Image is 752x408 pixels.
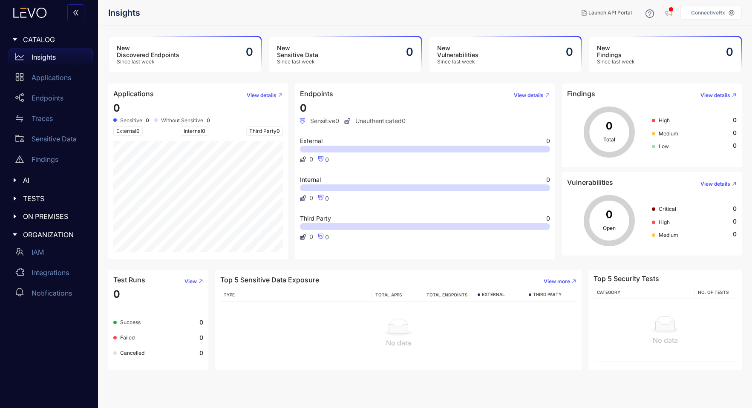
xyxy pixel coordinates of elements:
span: 0 [733,205,737,212]
a: Traces [9,110,93,130]
span: ON PREMISES [23,213,86,220]
span: Sensitive [120,118,142,124]
span: 0 [325,233,329,241]
p: Traces [32,115,53,122]
span: View details [247,92,277,98]
h2: 0 [406,46,413,58]
p: Insights [32,53,56,61]
span: No. of Tests [698,290,729,295]
span: Third Party [246,126,283,136]
a: Notifications [9,284,93,305]
button: View details [507,89,550,102]
span: TYPE [224,292,235,297]
h3: New Vulnerabilities [437,45,478,58]
span: 0 [733,142,737,149]
span: View details [514,92,544,98]
button: View [178,275,203,288]
p: Notifications [32,289,72,297]
span: View more [544,279,570,284]
p: Endpoints [32,94,63,102]
span: EXTERNAL [482,292,505,297]
span: Since last week [597,59,635,65]
div: ON PREMISES [5,207,93,225]
p: IAM [32,248,44,256]
button: View details [694,177,737,191]
span: 0 [309,233,313,240]
span: Launch API Portal [588,10,632,16]
button: View details [694,89,737,102]
span: High [659,219,670,225]
span: External [300,138,323,144]
div: ORGANIZATION [5,226,93,244]
h2: 0 [726,46,733,58]
span: Success [120,319,141,325]
span: TESTS [23,195,86,202]
a: Applications [9,69,93,89]
span: 0 [309,156,313,163]
a: Insights [9,49,93,69]
span: Since last week [437,59,478,65]
div: No data [227,339,570,347]
b: 0 [199,350,203,356]
span: caret-right [12,195,18,201]
a: Endpoints [9,89,93,110]
h4: Top 5 Sensitive Data Exposure [220,276,319,284]
span: 0 [733,231,737,238]
button: View more [537,275,576,288]
span: AI [23,176,86,184]
span: caret-right [12,232,18,238]
a: Sensitive Data [9,130,93,151]
span: 0 [309,195,313,201]
span: View [184,279,197,284]
span: Medium [659,130,678,137]
span: 0 [325,156,329,163]
span: 0 [325,195,329,202]
span: 0 [733,218,737,225]
span: 0 [733,129,737,136]
span: Internal [181,126,208,136]
a: Integrations [9,264,93,284]
p: Sensitive Data [32,135,77,143]
h3: New Sensitive Data [277,45,318,58]
h2: 0 [566,46,573,58]
h2: 0 [246,46,253,58]
span: warning [15,155,24,164]
span: TOTAL APPS [375,292,402,297]
span: 0 [277,128,280,134]
p: Findings [32,155,58,163]
span: Without Sensitive [161,118,203,124]
span: Medium [659,232,678,238]
span: caret-right [12,177,18,183]
span: team [15,247,24,256]
span: 0 [202,128,205,134]
b: 0 [207,118,210,124]
span: CATALOG [23,36,86,43]
div: No data [597,336,733,344]
span: External [113,126,143,136]
h3: New Findings [597,45,635,58]
span: Insights [108,8,140,18]
span: Category [597,290,620,295]
span: Since last week [117,59,179,65]
a: IAM [9,244,93,264]
span: caret-right [12,37,18,43]
span: View details [700,181,730,187]
b: 0 [146,118,149,124]
span: View details [700,92,730,98]
b: 0 [199,334,203,341]
span: 0 [546,177,550,183]
span: 0 [113,102,120,114]
span: 0 [113,288,120,300]
span: Low [659,143,669,149]
span: 0 [300,102,307,114]
h4: Top 5 Security Tests [594,275,659,282]
span: swap [15,114,24,123]
span: double-left [72,9,79,17]
h4: Test Runs [113,276,145,284]
h4: Vulnerabilities [567,178,613,186]
button: Launch API Portal [575,6,639,20]
span: 0 [136,128,140,134]
span: Failed [120,334,135,341]
a: Findings [9,151,93,171]
h4: Findings [567,90,595,98]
